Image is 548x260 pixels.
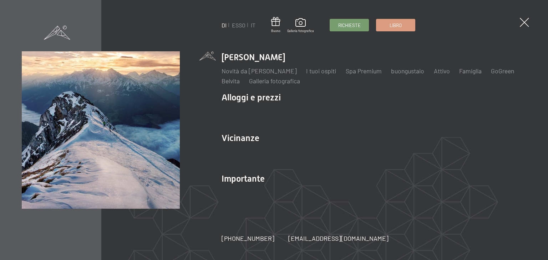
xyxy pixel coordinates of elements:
a: Libro [376,19,415,31]
a: Richieste [330,19,369,31]
a: ESSO [232,22,245,28]
a: I tuoi ospiti [306,67,336,75]
a: [PHONE_NUMBER] [222,234,274,243]
font: [EMAIL_ADDRESS][DOMAIN_NAME] [288,234,389,242]
a: [EMAIL_ADDRESS][DOMAIN_NAME] [288,234,389,243]
a: buongustaio [391,67,424,75]
font: Richieste [338,22,361,28]
font: Libro [390,22,402,28]
a: Spa Premium [346,67,382,75]
a: GoGreen [491,67,514,75]
a: IT [251,22,255,28]
font: [PHONE_NUMBER] [222,234,274,242]
a: Galleria fotografica [249,77,300,85]
font: Buono [271,29,280,33]
font: Galleria fotografica [287,29,314,33]
a: Famiglia [459,67,482,75]
a: Galleria fotografica [287,18,314,33]
a: Novità da [PERSON_NAME] [222,67,297,75]
a: Buono [271,17,280,33]
a: DI [222,22,227,28]
a: Attivo [434,67,450,75]
a: Belvita [222,77,240,85]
